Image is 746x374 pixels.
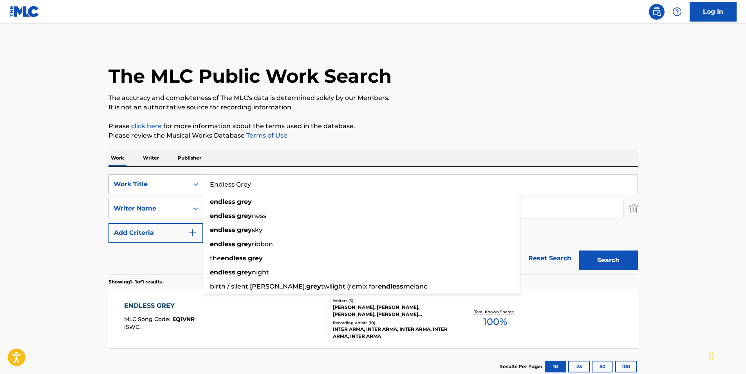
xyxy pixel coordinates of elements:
strong: grey [237,269,252,276]
h1: The MLC Public Work Search [108,64,392,88]
span: ness [252,212,266,220]
p: Writer [141,150,161,166]
a: Log In [690,2,737,22]
button: 100 [615,361,637,372]
p: It is not an authoritative source for recording information. [108,103,638,112]
span: MLC Song Code : [124,316,172,323]
button: 10 [545,361,566,372]
img: MLC Logo [9,6,40,17]
p: Results Per Page: [499,363,544,370]
span: melanc [403,283,427,290]
p: The accuracy and completeness of The MLC's data is determined solely by our Members. [108,93,638,103]
p: Work [108,150,126,166]
div: Recording Artists ( 10 ) [333,320,451,326]
span: EQ1VNR [172,316,195,323]
div: ENDLESS GREY [124,301,195,310]
strong: grey [237,212,252,220]
strong: grey [237,198,252,205]
p: Showing 1 - 1 of 1 results [108,278,162,285]
img: search [652,7,661,16]
span: birth / silent [PERSON_NAME], [210,283,306,290]
form: Search Form [108,174,638,274]
strong: grey [237,226,252,234]
span: twilight (remix for [321,283,378,290]
p: Please for more information about the terms used in the database. [108,122,638,131]
span: ribbon [252,240,273,248]
a: Public Search [649,4,665,20]
p: Publisher [175,150,204,166]
strong: endless [221,254,246,262]
div: Writer Name [114,204,184,213]
strong: grey [306,283,321,290]
div: Writers ( 5 ) [333,298,451,304]
strong: endless [210,212,235,220]
button: Add Criteria [108,223,203,243]
a: click here [131,122,162,130]
strong: grey [237,240,252,248]
span: ISWC : [124,323,143,330]
div: INTER ARMA, INTER ARMA, INTER ARMA, INTER ARMA, INTER ARMA [333,326,451,340]
a: Terms of Use [245,132,287,139]
div: Drag [709,344,714,368]
div: Work Title [114,180,184,189]
div: Help [669,4,685,20]
strong: grey [248,254,263,262]
img: Delete Criterion [629,199,638,218]
img: 9d2ae6d4665cec9f34b9.svg [188,228,197,238]
img: help [672,7,682,16]
strong: endless [210,198,235,205]
span: night [252,269,269,276]
span: sky [252,226,262,234]
p: Total Known Shares: [474,309,516,315]
span: the [210,254,221,262]
a: ENDLESS GREYMLC Song Code:EQ1VNRISWC:Writers (5)[PERSON_NAME], [PERSON_NAME], [PERSON_NAME], [PER... [108,289,638,348]
strong: endless [210,269,235,276]
span: 100 % [483,315,507,329]
a: Reset Search [524,250,575,267]
strong: endless [378,283,403,290]
button: Search [579,251,638,270]
iframe: Chat Widget [707,336,746,374]
button: 25 [568,361,590,372]
strong: endless [210,226,235,234]
p: Please review the Musical Works Database [108,131,638,140]
div: [PERSON_NAME], [PERSON_NAME], [PERSON_NAME], [PERSON_NAME] [PERSON_NAME], [PERSON_NAME] [333,304,451,318]
button: 50 [592,361,613,372]
strong: endless [210,240,235,248]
